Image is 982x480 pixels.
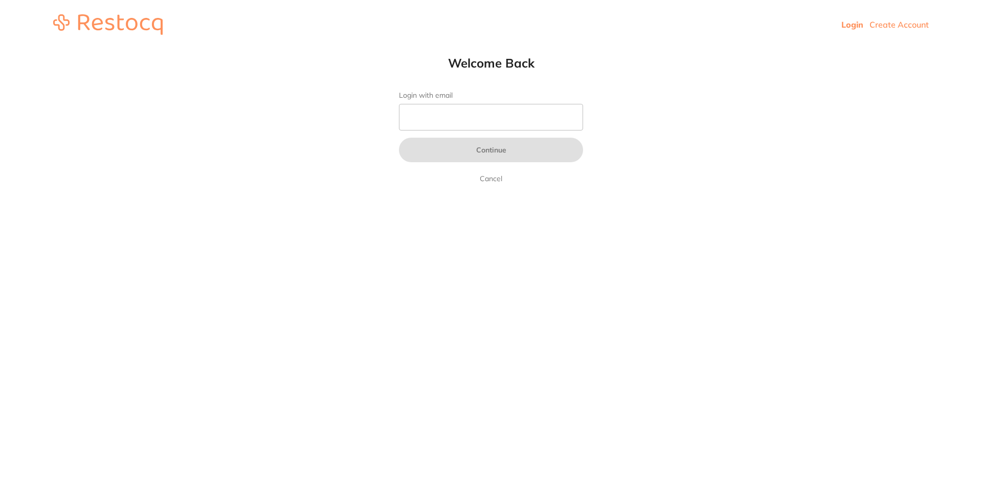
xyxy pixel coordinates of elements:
[478,172,504,185] a: Cancel
[399,138,583,162] button: Continue
[399,91,583,100] label: Login with email
[53,14,163,35] img: restocq_logo.svg
[841,19,863,30] a: Login
[378,55,604,71] h1: Welcome Back
[869,19,929,30] a: Create Account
